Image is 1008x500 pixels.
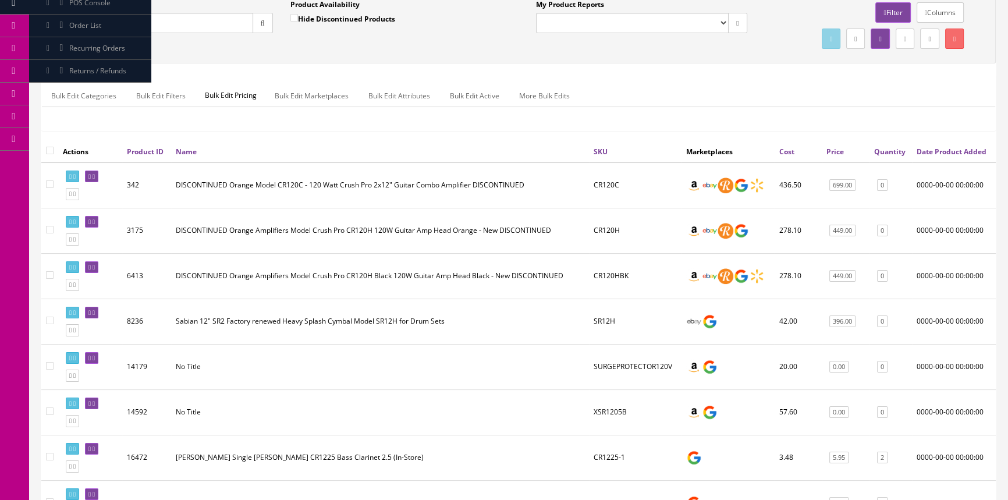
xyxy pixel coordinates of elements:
[265,84,358,107] a: Bulk Edit Marketplaces
[69,66,126,76] span: Returns / Refunds
[775,253,822,299] td: 278.10
[686,223,702,239] img: amazon
[594,147,608,157] a: SKU
[912,162,996,208] td: 0000-00-00 00:00:00
[912,389,996,435] td: 0000-00-00 00:00:00
[62,13,253,33] input: Search
[733,268,749,284] img: google_shopping
[829,270,856,282] a: 449.00
[875,2,910,23] a: Filter
[686,268,702,284] img: amazon
[171,253,589,299] td: DISCONTINUED Orange Amplifiers Model Crush Pro CR120H Black 120W Guitar Amp Head Black - New DISC...
[877,315,888,328] a: 0
[686,359,702,375] img: amazon
[686,178,702,193] img: amazon
[171,344,589,389] td: No Title
[775,299,822,344] td: 42.00
[775,389,822,435] td: 57.60
[589,299,682,344] td: SR12H
[29,37,151,60] a: Recurring Orders
[826,147,844,157] a: Price
[171,389,589,435] td: No Title
[69,43,125,53] span: Recurring Orders
[69,20,101,30] span: Order List
[829,179,856,192] a: 699.00
[718,223,733,239] img: reverb
[702,268,718,284] img: ebay
[359,84,439,107] a: Bulk Edit Attributes
[686,405,702,420] img: amazon
[176,147,197,157] a: Name
[127,147,164,157] a: Product ID
[122,299,171,344] td: 8236
[877,361,888,373] a: 0
[877,270,888,282] a: 0
[702,405,718,420] img: google_shopping
[441,84,509,107] a: Bulk Edit Active
[290,13,395,24] label: Hide Discontinued Products
[749,268,765,284] img: walmart
[877,452,888,464] a: 2
[775,435,822,480] td: 3.48
[42,84,126,107] a: Bulk Edit Categories
[686,450,702,466] img: google_shopping
[877,225,888,237] a: 0
[127,84,195,107] a: Bulk Edit Filters
[290,14,298,22] input: Hide Discontinued Products
[589,344,682,389] td: SURGEPROTECTOR120V
[829,361,849,373] a: 0.00
[917,147,986,157] a: Date Product Added
[122,389,171,435] td: 14592
[702,223,718,239] img: ebay
[122,435,171,480] td: 16472
[829,225,856,237] a: 449.00
[196,84,265,107] span: Bulk Edit Pricing
[589,253,682,299] td: CR120HBK
[733,178,749,193] img: google_shopping
[122,253,171,299] td: 6413
[829,315,856,328] a: 396.00
[171,162,589,208] td: DISCONTINUED Orange Model CR120C - 120 Watt Crush Pro 2x12" Guitar Combo Amplifier DISCONTINUED
[718,178,733,193] img: reverb
[122,208,171,253] td: 3175
[718,268,733,284] img: reverb
[912,435,996,480] td: 0000-00-00 00:00:00
[702,178,718,193] img: ebay
[917,2,964,23] a: Columns
[912,253,996,299] td: 0000-00-00 00:00:00
[589,162,682,208] td: CR120C
[829,406,849,419] a: 0.00
[775,208,822,253] td: 278.10
[775,162,822,208] td: 436.50
[912,344,996,389] td: 0000-00-00 00:00:00
[749,178,765,193] img: walmart
[122,162,171,208] td: 342
[702,314,718,329] img: google_shopping
[58,141,122,162] th: Actions
[702,359,718,375] img: google_shopping
[510,84,579,107] a: More Bulk Edits
[874,147,906,157] a: Quantity
[686,314,702,329] img: ebay
[589,435,682,480] td: CR1225-1
[682,141,775,162] th: Marketplaces
[877,179,888,192] a: 0
[829,452,849,464] a: 5.95
[29,60,151,83] a: Returns / Refunds
[775,344,822,389] td: 20.00
[877,406,888,419] a: 0
[912,208,996,253] td: 0000-00-00 00:00:00
[171,435,589,480] td: VanDoren Single Reed CR1225 Bass Clarinet 2.5 (In-Store)
[29,15,151,37] a: Order List
[779,147,794,157] a: Cost
[589,208,682,253] td: CR120H
[912,299,996,344] td: 0000-00-00 00:00:00
[589,389,682,435] td: XSR1205B
[171,208,589,253] td: DISCONTINUED Orange Amplifiers Model Crush Pro CR120H 120W Guitar Amp Head Orange - New DISCONTINUED
[733,223,749,239] img: google_shopping
[171,299,589,344] td: Sabian 12" SR2 Factory renewed Heavy Splash Cymbal Model SR12H for Drum Sets
[122,344,171,389] td: 14179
